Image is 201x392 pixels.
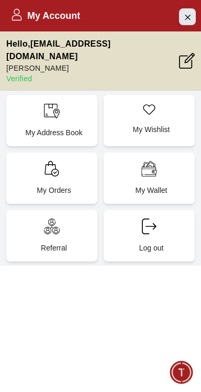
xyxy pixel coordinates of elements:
button: Close Account [179,8,196,25]
p: Log out [112,243,191,253]
p: Referral [15,243,93,253]
p: My Wishlist [112,124,191,135]
p: My Wallet [112,185,191,195]
p: My Orders [15,185,93,195]
p: My Address Book [15,127,93,138]
h2: My Account [10,8,80,23]
p: Verified [6,73,179,84]
div: Chat Widget [170,361,193,384]
p: Hello , [EMAIL_ADDRESS][DOMAIN_NAME] [6,38,179,63]
p: [PERSON_NAME] [6,63,179,73]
